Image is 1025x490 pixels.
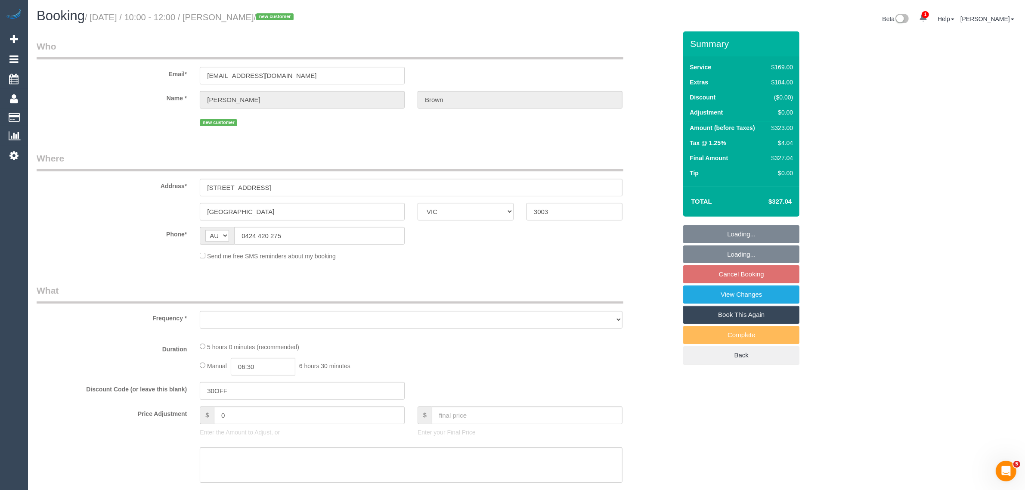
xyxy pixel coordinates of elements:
label: Service [690,63,711,71]
div: $169.00 [768,63,793,71]
label: Price Adjustment [30,406,193,418]
a: Back [683,346,799,364]
input: Suburb* [200,203,405,220]
a: Book This Again [683,306,799,324]
legend: What [37,284,623,304]
a: Help [938,16,954,22]
label: Amount (before Taxes) [690,124,755,132]
label: Name * [30,91,193,102]
span: / [254,12,297,22]
span: 6 hours 30 minutes [299,363,350,369]
a: 1 [915,9,932,28]
img: New interface [895,14,909,25]
span: 1 [922,11,929,18]
p: Enter the Amount to Adjust, or [200,428,405,437]
span: Booking [37,8,85,23]
legend: Who [37,40,623,59]
input: Phone* [234,227,405,245]
div: $327.04 [768,154,793,162]
label: Email* [30,67,193,78]
legend: Where [37,152,623,171]
h3: Summary [690,39,795,49]
span: Manual [207,363,227,369]
span: Send me free SMS reminders about my booking [207,253,336,260]
strong: Total [691,198,712,205]
div: $0.00 [768,108,793,117]
span: 5 [1013,461,1020,468]
small: / [DATE] / 10:00 - 12:00 / [PERSON_NAME] [85,12,296,22]
input: Last Name* [418,91,622,109]
h4: $327.04 [743,198,792,205]
input: Post Code* [526,203,622,220]
img: Automaid Logo [5,9,22,21]
label: Discount [690,93,715,102]
div: $0.00 [768,169,793,177]
label: Adjustment [690,108,723,117]
a: Beta [883,16,909,22]
input: final price [432,406,622,424]
input: First Name* [200,91,405,109]
label: Duration [30,342,193,354]
div: ($0.00) [768,93,793,102]
label: Discount Code (or leave this blank) [30,382,193,394]
label: Final Amount [690,154,728,162]
span: new customer [256,13,294,20]
div: $184.00 [768,78,793,87]
span: $ [200,406,214,424]
label: Phone* [30,227,193,239]
iframe: Intercom live chat [996,461,1016,481]
p: Enter your Final Price [418,428,622,437]
span: 5 hours 0 minutes (recommended) [207,344,299,350]
div: $4.04 [768,139,793,147]
label: Extras [690,78,708,87]
div: $323.00 [768,124,793,132]
label: Tip [690,169,699,177]
label: Frequency * [30,311,193,323]
input: Email* [200,67,405,84]
span: $ [418,406,432,424]
a: [PERSON_NAME] [960,16,1014,22]
span: new customer [200,119,237,126]
label: Tax @ 1.25% [690,139,726,147]
label: Address* [30,179,193,190]
a: View Changes [683,285,799,304]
